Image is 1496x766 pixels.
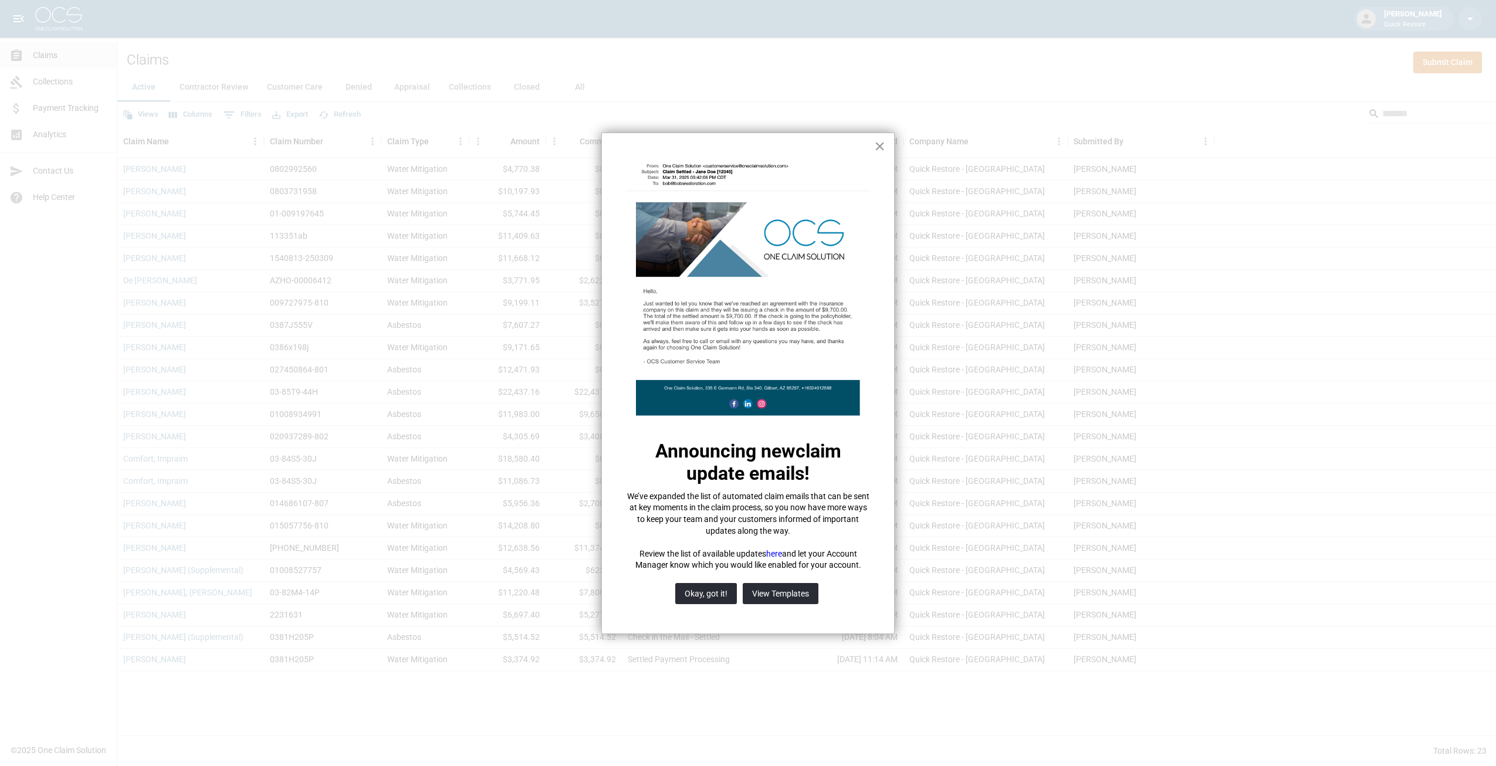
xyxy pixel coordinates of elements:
[675,583,737,604] button: Okay, got it!
[639,549,766,558] span: Review the list of available updates
[686,440,846,484] strong: claim update emails
[804,462,810,484] span: !
[743,583,818,604] button: View Templates
[655,440,796,462] span: Announcing new
[625,491,871,537] p: We’ve expanded the list of automated claim emails that can be sent at key moments in the claim pr...
[874,137,885,155] button: Close
[766,549,782,558] a: here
